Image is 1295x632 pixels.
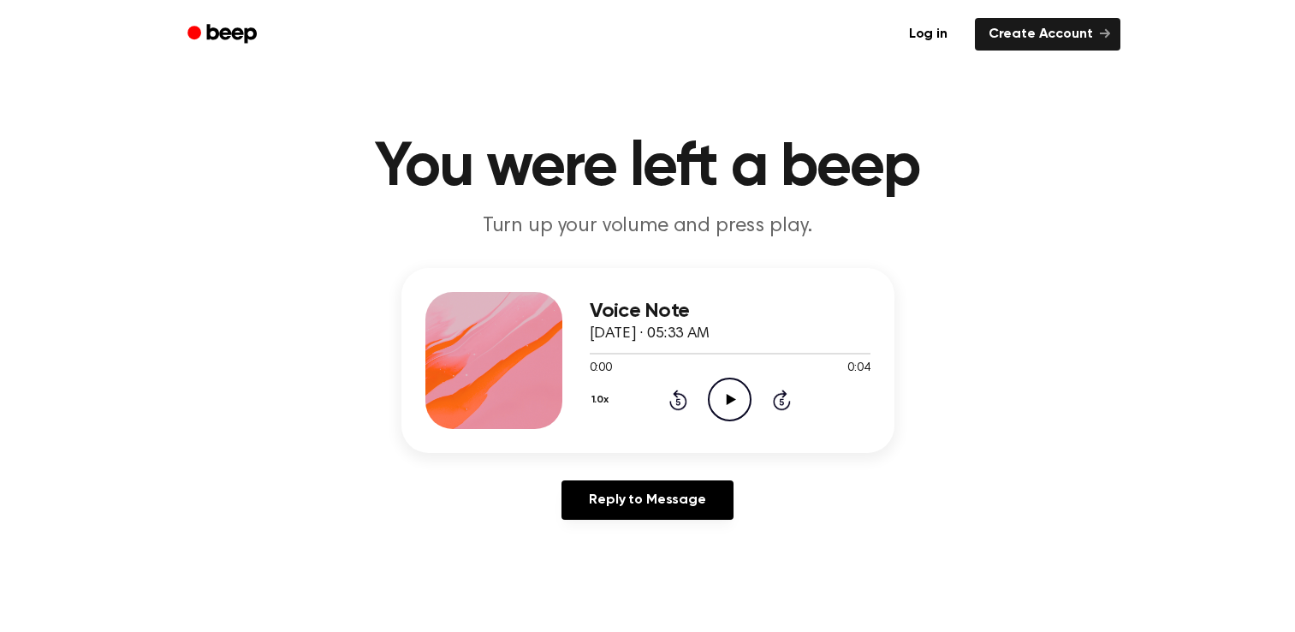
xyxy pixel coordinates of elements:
a: Beep [175,18,272,51]
a: Log in [892,15,965,54]
h1: You were left a beep [210,137,1086,199]
h3: Voice Note [590,300,870,323]
span: [DATE] · 05:33 AM [590,326,710,342]
span: 0:00 [590,360,612,378]
a: Create Account [975,18,1120,51]
span: 0:04 [847,360,870,378]
button: 1.0x [590,385,615,414]
p: Turn up your volume and press play. [319,212,977,241]
a: Reply to Message [561,480,733,520]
